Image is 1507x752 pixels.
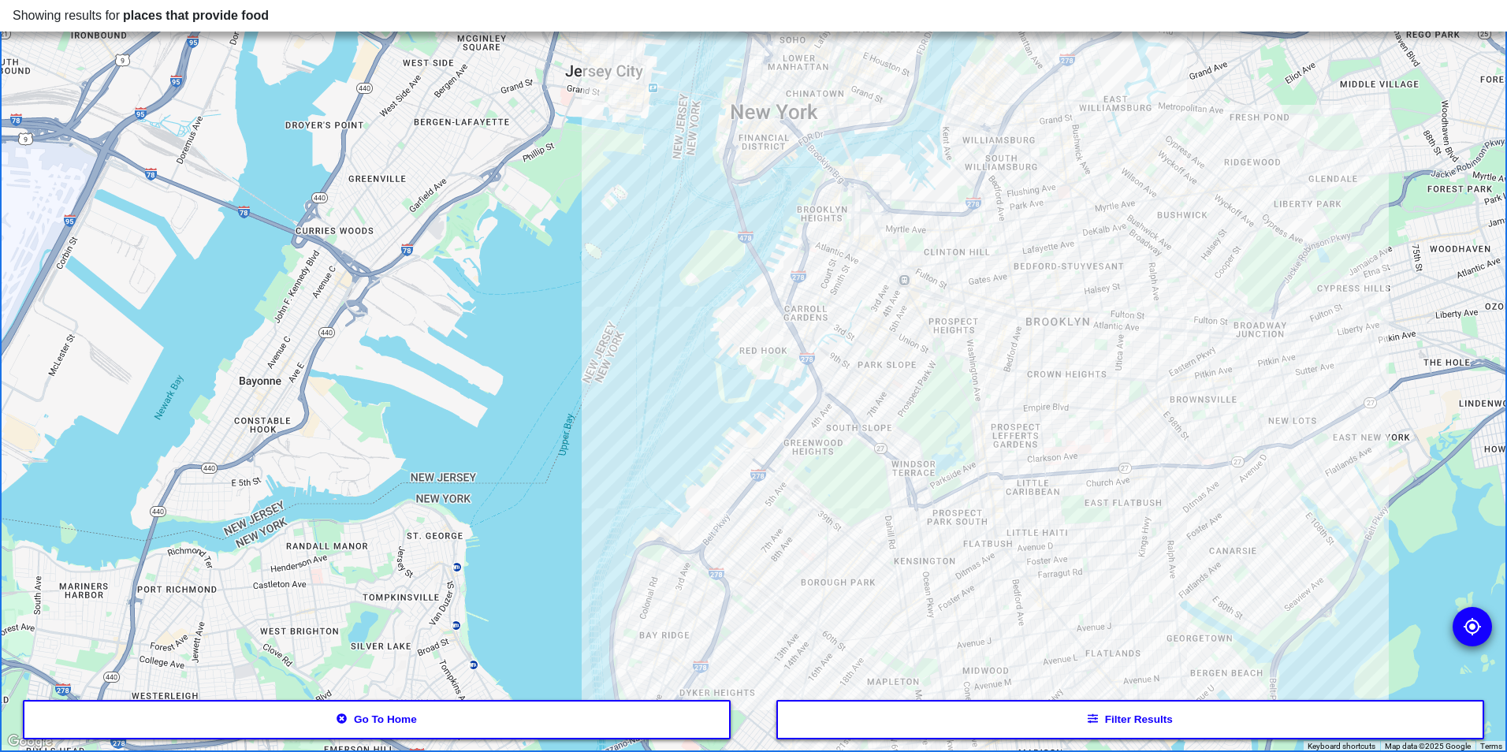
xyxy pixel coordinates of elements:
img: Google [4,732,56,752]
div: Showing results for [13,6,1494,25]
a: Terms [1480,742,1502,750]
button: Filter results [776,700,1485,739]
img: go to my location [1463,617,1482,636]
button: Go to home [23,700,731,739]
span: places that provide food [123,9,269,22]
span: Map data ©2025 Google [1385,742,1471,750]
button: Keyboard shortcuts [1308,741,1375,752]
a: Open this area in Google Maps (opens a new window) [4,732,56,752]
